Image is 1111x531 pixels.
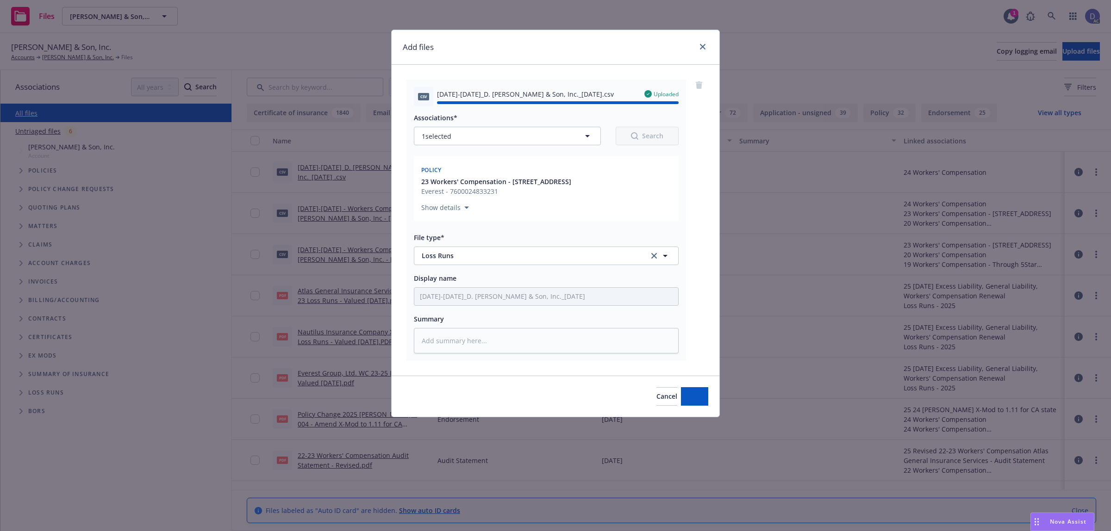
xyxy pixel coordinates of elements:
span: 1 selected [422,131,451,141]
button: Add files [681,387,708,406]
a: clear selection [649,250,660,261]
span: File type* [414,233,444,242]
h1: Add files [403,41,434,53]
span: Uploaded [654,90,679,98]
span: [DATE]-[DATE]_D. [PERSON_NAME] & Son, Inc._[DATE].csv [437,89,614,99]
input: Add display name here... [414,288,678,305]
span: Cancel [656,392,677,401]
a: remove [693,80,705,91]
span: Summary [414,315,444,323]
span: csv [418,93,429,100]
button: Loss Runsclear selection [414,247,679,265]
span: Policy [421,166,442,174]
a: close [697,41,708,52]
button: Nova Assist [1030,512,1094,531]
span: Nova Assist [1050,518,1086,525]
span: Add files [681,392,708,401]
button: Cancel [656,387,677,406]
button: Show details [418,202,473,213]
button: 23 Workers' Compensation - [STREET_ADDRESS] [421,177,571,186]
span: Everest - 7600024833231 [421,186,571,196]
button: 1selected [414,127,601,145]
span: Loss Runs [422,251,636,260]
div: Drag to move [1031,513,1042,531]
span: Display name [414,274,456,283]
span: Associations* [414,113,457,122]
